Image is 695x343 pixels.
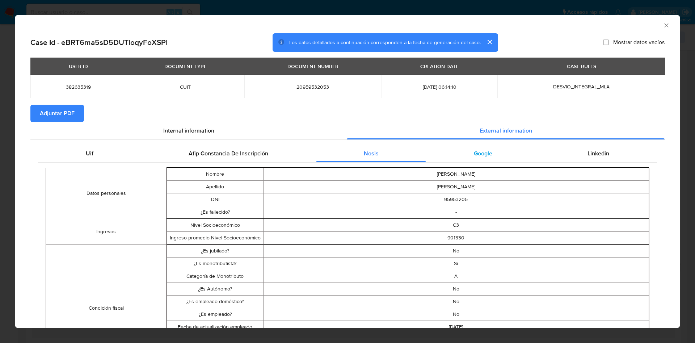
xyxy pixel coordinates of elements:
[263,257,649,270] td: Si
[39,84,118,90] span: 382635319
[167,321,263,333] td: Fecha de actualización empleado
[167,295,263,308] td: ¿Es empleado doméstico?
[46,219,167,244] td: Ingresos
[263,168,649,180] td: [PERSON_NAME]
[15,15,680,328] div: closure-recommendation-modal
[189,149,268,158] span: Afip Constancia De Inscripción
[283,60,343,72] div: DOCUMENT NUMBER
[46,168,167,219] td: Datos personales
[30,105,84,122] button: Adjuntar PDF
[167,257,263,270] td: ¿Es monotributista?
[390,84,489,90] span: [DATE] 06:14:10
[167,206,263,218] td: ¿Es fallecido?
[481,33,498,51] button: cerrar
[40,105,75,121] span: Adjuntar PDF
[30,122,665,139] div: Detailed info
[163,126,214,135] span: Internal information
[167,231,263,244] td: Ingreso promedio Nivel Socioeconómico
[289,39,481,46] span: Los datos detallados a continuación corresponden a la fecha de generación del caso.
[603,39,609,45] input: Mostrar datos vacíos
[38,145,657,162] div: Detailed external info
[167,308,263,321] td: ¿Es empleado?
[263,180,649,193] td: [PERSON_NAME]
[416,60,463,72] div: CREATION DATE
[160,60,211,72] div: DOCUMENT TYPE
[587,149,609,158] span: Linkedin
[364,149,379,158] span: Nosis
[263,295,649,308] td: No
[263,193,649,206] td: 95953205
[263,321,649,333] td: [DATE]
[263,308,649,321] td: No
[263,219,649,231] td: C3
[167,219,263,231] td: Nivel Socioeconómico
[167,244,263,257] td: ¿Es jubilado?
[167,283,263,295] td: ¿Es Autónomo?
[167,180,263,193] td: Apellido
[263,270,649,283] td: A
[480,126,532,135] span: External information
[263,231,649,244] td: 901330
[563,60,601,72] div: CASE RULES
[64,60,92,72] div: USER ID
[663,22,669,28] button: Cerrar ventana
[167,193,263,206] td: DNI
[263,206,649,218] td: -
[253,84,373,90] span: 20959532053
[263,244,649,257] td: No
[167,270,263,283] td: Categoría de Monotributo
[135,84,236,90] span: CUIT
[167,168,263,180] td: Nombre
[613,39,665,46] span: Mostrar datos vacíos
[86,149,93,158] span: Uif
[30,38,168,47] h2: Case Id - eBRT6ma5sD5DUTloqyFoXSPI
[474,149,492,158] span: Google
[263,283,649,295] td: No
[553,83,610,90] span: DESVIO_INTEGRAL_MLA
